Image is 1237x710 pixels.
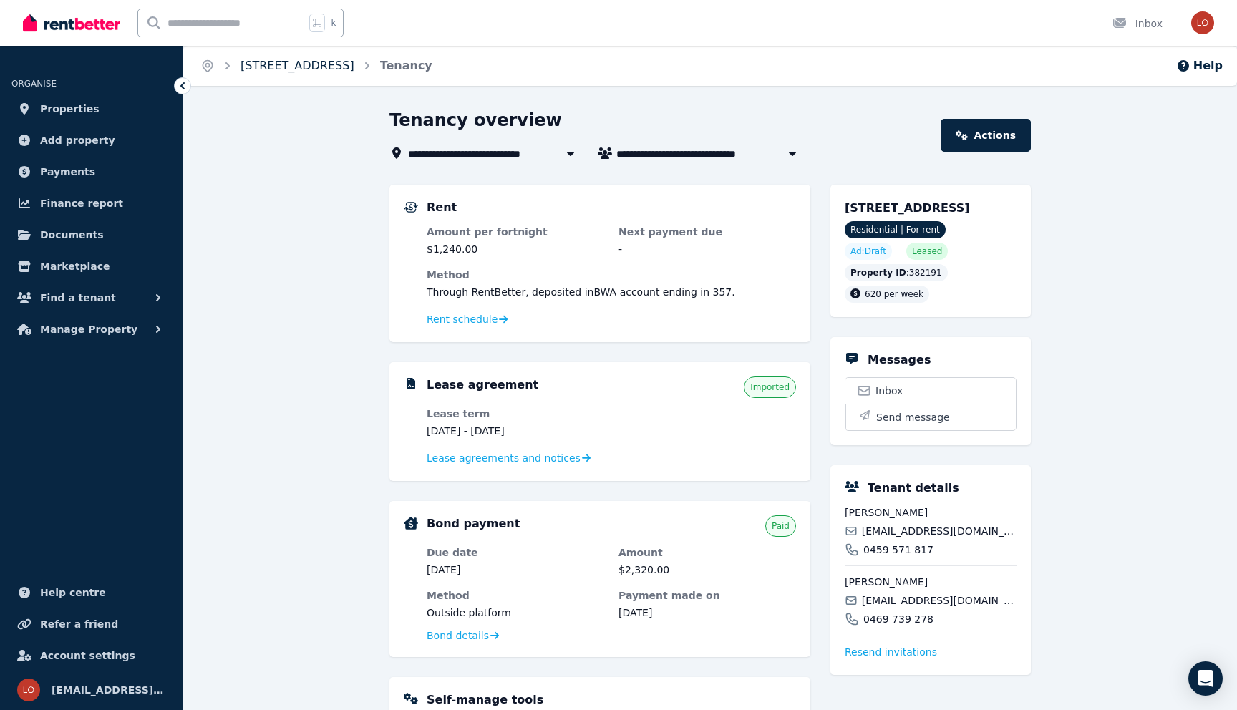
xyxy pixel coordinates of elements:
[912,245,942,257] span: Leased
[40,616,118,633] span: Refer a friend
[427,225,604,239] dt: Amount per fortnight
[750,381,790,393] span: Imported
[863,543,933,557] span: 0459 571 817
[618,545,796,560] dt: Amount
[11,641,171,670] a: Account settings
[11,315,171,344] button: Manage Property
[850,245,886,257] span: Ad: Draft
[618,606,796,620] dd: [DATE]
[11,283,171,312] button: Find a tenant
[845,505,1017,520] span: [PERSON_NAME]
[11,610,171,638] a: Refer a friend
[862,593,1017,608] span: [EMAIL_ADDRESS][DOMAIN_NAME]
[845,201,970,215] span: [STREET_ADDRESS]
[868,480,959,497] h5: Tenant details
[845,378,1016,404] a: Inbox
[427,451,581,465] span: Lease agreements and notices
[850,267,906,278] span: Property ID
[845,645,937,659] span: Resend invitation s
[876,410,950,424] span: Send message
[389,109,562,132] h1: Tenancy overview
[427,407,604,421] dt: Lease term
[40,195,123,212] span: Finance report
[427,691,543,709] h5: Self-manage tools
[772,520,790,532] span: Paid
[23,12,120,34] img: RentBetter
[380,59,432,72] a: Tenancy
[11,220,171,249] a: Documents
[331,17,336,29] span: k
[845,264,948,281] div: : 382191
[427,376,538,394] h5: Lease agreement
[1112,16,1163,31] div: Inbox
[40,258,110,275] span: Marketplace
[183,46,450,86] nav: Breadcrumb
[865,289,923,299] span: 620 per week
[11,126,171,155] a: Add property
[11,252,171,281] a: Marketplace
[404,517,418,530] img: Bond Details
[845,404,1016,430] button: Send message
[241,59,354,72] a: [STREET_ADDRESS]
[40,100,100,117] span: Properties
[618,242,796,256] dd: -
[427,628,499,643] a: Bond details
[427,451,591,465] a: Lease agreements and notices
[427,606,604,620] dd: Outside platform
[427,588,604,603] dt: Method
[845,575,1017,589] span: [PERSON_NAME]
[404,202,418,213] img: Rental Payments
[875,384,903,398] span: Inbox
[863,612,933,626] span: 0469 739 278
[427,312,498,326] span: Rent schedule
[52,681,165,699] span: [EMAIL_ADDRESS][DOMAIN_NAME]
[11,94,171,123] a: Properties
[618,588,796,603] dt: Payment made on
[11,189,171,218] a: Finance report
[427,563,604,577] dd: [DATE]
[845,645,937,659] button: Resend invitations
[11,79,57,89] span: ORGANISE
[862,524,1017,538] span: [EMAIL_ADDRESS][DOMAIN_NAME]
[40,584,106,601] span: Help centre
[845,221,946,238] span: Residential | For rent
[427,545,604,560] dt: Due date
[11,578,171,607] a: Help centre
[427,286,735,298] span: Through RentBetter , deposited in BWA account ending in 357 .
[1176,57,1223,74] button: Help
[618,225,796,239] dt: Next payment due
[427,515,520,532] h5: Bond payment
[40,163,95,180] span: Payments
[40,647,135,664] span: Account settings
[427,312,508,326] a: Rent schedule
[40,132,115,149] span: Add property
[1191,11,1214,34] img: local.pmanagement@gmail.com
[868,351,931,369] h5: Messages
[427,242,604,256] dd: $1,240.00
[427,268,796,282] dt: Method
[427,628,489,643] span: Bond details
[11,157,171,186] a: Payments
[40,226,104,243] span: Documents
[40,321,137,338] span: Manage Property
[40,289,116,306] span: Find a tenant
[941,119,1031,152] a: Actions
[1188,661,1223,696] div: Open Intercom Messenger
[618,563,796,577] dd: $2,320.00
[17,679,40,701] img: local.pmanagement@gmail.com
[427,424,604,438] dd: [DATE] - [DATE]
[427,199,457,216] h5: Rent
